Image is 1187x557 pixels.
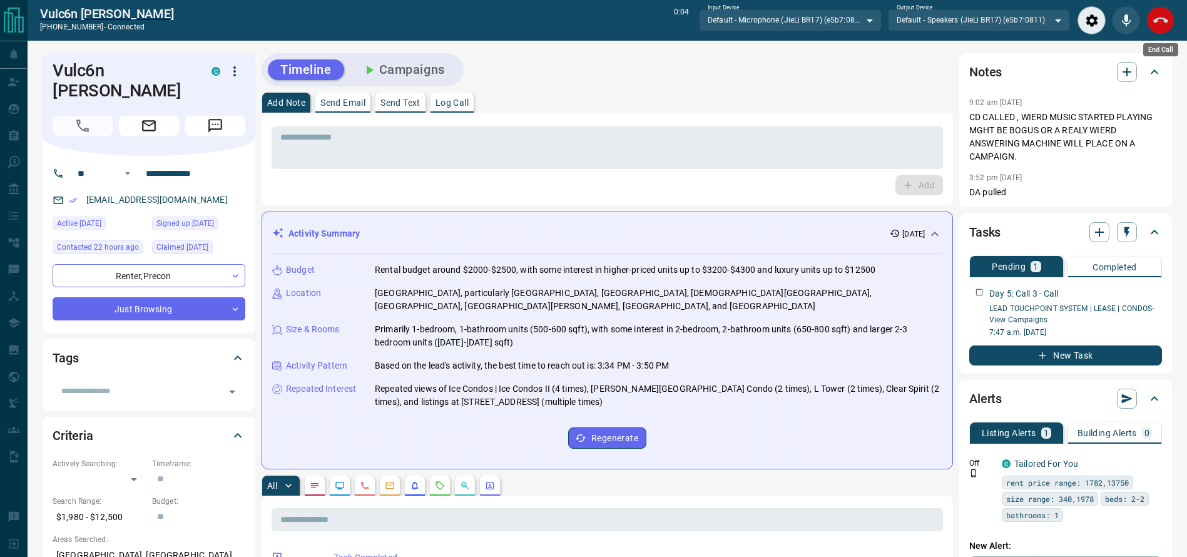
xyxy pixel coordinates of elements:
[53,264,245,287] div: Renter , Precon
[288,227,360,240] p: Activity Summary
[320,98,365,107] p: Send Email
[969,384,1162,414] div: Alerts
[310,481,320,491] svg: Notes
[156,217,214,230] span: Signed up [DATE]
[120,166,135,181] button: Open
[897,4,932,12] label: Output Device
[53,496,146,507] p: Search Range:
[969,173,1022,182] p: 3:52 pm [DATE]
[992,262,1026,271] p: Pending
[375,323,942,349] p: Primarily 1-bedroom, 1-bathroom units (500-600 sqft), with some interest in 2-bedroom, 2-bathroom...
[969,539,1162,553] p: New Alert:
[436,98,469,107] p: Log Call
[380,98,420,107] p: Send Text
[40,6,174,21] a: Vulc6n [PERSON_NAME]
[272,222,942,245] div: Activity Summary[DATE]
[1143,43,1178,56] div: End Call
[969,111,1162,163] p: CD CALLED , WIERD MUSIC STARTED PLAYING MGHT BE BOGUS OR A REALY WIERD ANSWERING MACHINE WILL PLA...
[410,481,420,491] svg: Listing Alerts
[152,240,245,258] div: Mon Oct 13 2025
[286,287,321,300] p: Location
[1146,6,1174,34] div: End Call
[53,348,78,368] h2: Tags
[969,217,1162,247] div: Tasks
[375,382,942,409] p: Repeated views of Ice Condos | Ice Condos II (4 times), [PERSON_NAME][GEOGRAPHIC_DATA] Condo (2 t...
[286,359,347,372] p: Activity Pattern
[1105,493,1144,505] span: beds: 2-2
[57,217,101,230] span: Active [DATE]
[375,287,942,313] p: [GEOGRAPHIC_DATA], particularly [GEOGRAPHIC_DATA], [GEOGRAPHIC_DATA], [DEMOGRAPHIC_DATA][GEOGRAPH...
[375,359,669,372] p: Based on the lead's activity, the best time to reach out is: 3:34 PM - 3:50 PM
[1093,263,1137,272] p: Completed
[53,343,245,373] div: Tags
[53,421,245,451] div: Criteria
[152,217,245,234] div: Mon Oct 13 2025
[53,458,146,469] p: Actively Searching:
[989,327,1162,338] p: 7:47 a.m. [DATE]
[969,345,1162,365] button: New Task
[989,304,1154,324] a: LEAD TOUCHPOINT SYSTEM | LEASE | CONDOS- View Campaigns
[53,116,113,136] span: Call
[53,217,146,234] div: Mon Oct 13 2025
[385,481,395,491] svg: Emails
[1014,459,1078,469] a: Tailored For You
[267,481,277,490] p: All
[223,383,241,401] button: Open
[1144,429,1149,437] p: 0
[1077,6,1106,34] div: Audio Settings
[969,186,1162,199] p: DA pulled
[86,195,228,205] a: [EMAIL_ADDRESS][DOMAIN_NAME]
[969,98,1022,107] p: 9:02 am [DATE]
[699,9,881,31] div: Default - Microphone (JieLi BR17) (e5b7:0811)
[969,57,1162,87] div: Notes
[1006,509,1059,521] span: bathrooms: 1
[53,61,193,101] h1: Vulc6n [PERSON_NAME]
[119,116,179,136] span: Email
[53,507,146,528] p: $1,980 - $12,500
[674,6,689,34] p: 0:04
[57,241,139,253] span: Contacted 22 hours ago
[53,534,245,545] p: Areas Searched:
[1006,493,1094,505] span: size range: 340,1978
[969,62,1002,82] h2: Notes
[969,469,978,478] svg: Push Notification Only
[211,67,220,76] div: condos.ca
[156,241,208,253] span: Claimed [DATE]
[708,4,740,12] label: Input Device
[969,389,1002,409] h2: Alerts
[360,481,370,491] svg: Calls
[1077,429,1137,437] p: Building Alerts
[982,429,1036,437] p: Listing Alerts
[53,426,93,446] h2: Criteria
[969,222,1001,242] h2: Tasks
[335,481,345,491] svg: Lead Browsing Activity
[185,116,245,136] span: Message
[485,481,495,491] svg: Agent Actions
[1006,476,1129,489] span: rent price range: 1782,13750
[1044,429,1049,437] p: 1
[152,496,245,507] p: Budget:
[1033,262,1038,271] p: 1
[902,228,925,240] p: [DATE]
[435,481,445,491] svg: Requests
[969,457,994,469] p: Off
[40,21,174,33] p: [PHONE_NUMBER] -
[1002,459,1011,468] div: condos.ca
[375,263,875,277] p: Rental budget around $2000-$2500, with some interest in higher-priced units up to $3200-$4300 and...
[460,481,470,491] svg: Opportunities
[53,240,146,258] div: Tue Oct 14 2025
[286,263,315,277] p: Budget
[152,458,245,469] p: Timeframe:
[108,23,145,31] span: connected
[69,196,78,205] svg: Email Verified
[989,287,1059,300] p: Day 5: Call 3 - Call
[286,323,340,336] p: Size & Rooms
[1112,6,1140,34] div: Mute
[268,59,344,80] button: Timeline
[286,382,356,396] p: Repeated Interest
[888,9,1070,31] div: Default - Speakers (JieLi BR17) (e5b7:0811)
[349,59,457,80] button: Campaigns
[568,427,646,449] button: Regenerate
[267,98,305,107] p: Add Note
